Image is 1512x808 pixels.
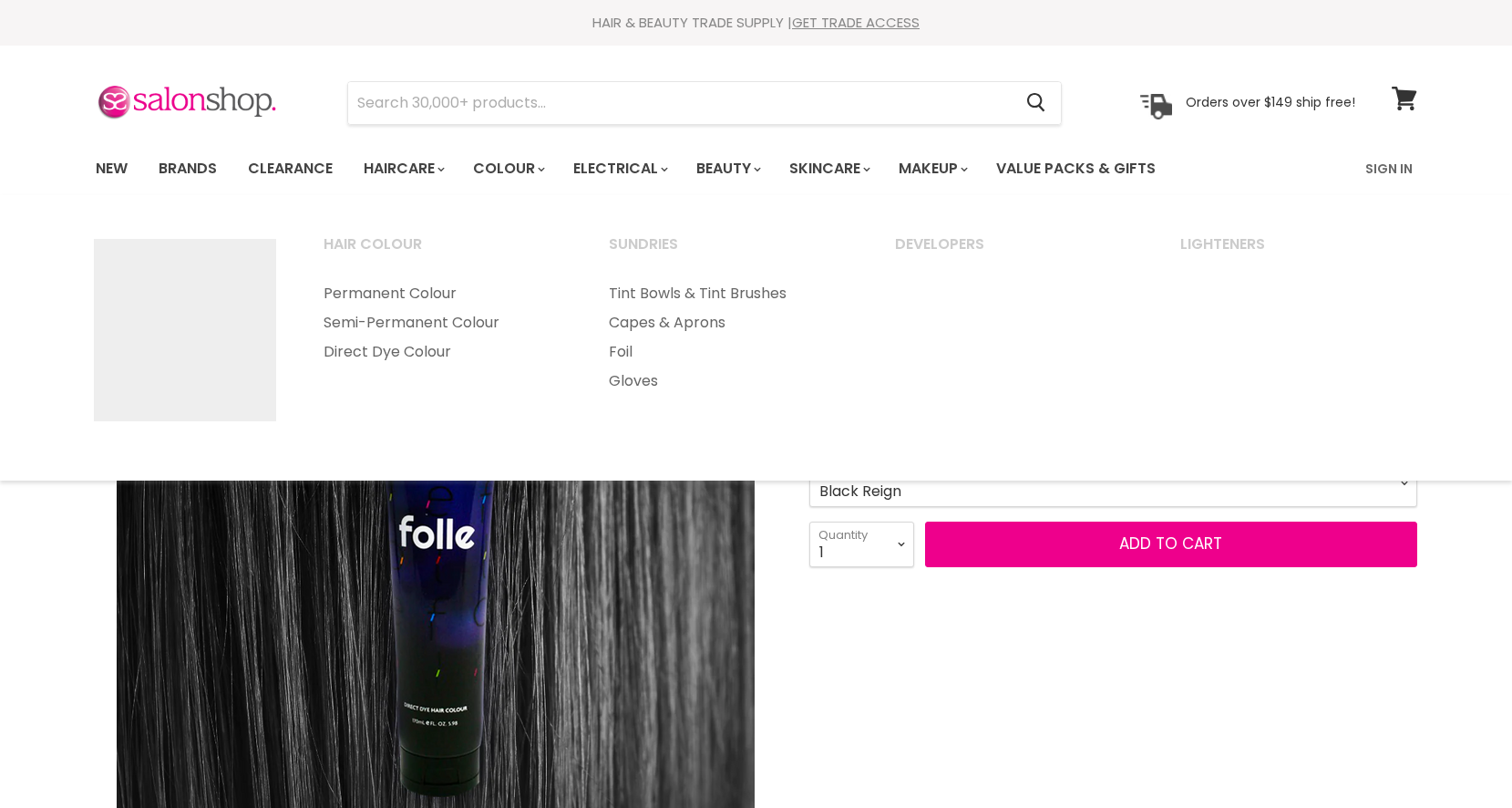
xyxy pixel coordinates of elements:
[82,150,141,188] a: New
[586,308,869,337] a: Capes & Aprons
[982,150,1169,188] a: Value Packs & Gifts
[301,337,583,367] a: Direct Dye Colour
[348,82,1013,124] input: Search
[73,14,1440,32] div: HAIR & BEAUTY TRADE SUPPLY |
[809,522,914,567] select: Quantity
[301,230,583,275] a: Hair Colour
[459,150,556,188] a: Colour
[234,150,346,188] a: Clearance
[350,150,456,188] a: Haircare
[586,367,869,396] a: Gloves
[586,230,869,275] a: Sundries
[1119,533,1222,554] span: Add to cart
[1186,94,1355,110] p: Orders over $149 ship free!
[586,279,869,396] ul: Main menu
[683,150,772,188] a: Beauty
[1354,150,1424,188] a: Sign In
[301,308,583,337] a: Semi-Permanent Colour
[792,13,920,32] a: GET TRADE ACCESS
[1157,230,1440,275] a: Lighteners
[885,150,979,188] a: Makeup
[73,142,1440,195] nav: Main
[586,337,869,367] a: Foil
[586,279,869,308] a: Tint Bowls & Tint Brushes
[560,150,679,188] a: Electrical
[145,150,231,188] a: Brands
[301,279,583,308] a: Permanent Colour
[82,142,1262,195] ul: Main menu
[301,279,583,367] ul: Main menu
[776,150,881,188] a: Skincare
[1013,82,1061,124] button: Search
[925,522,1417,567] button: Add to cart
[872,230,1155,275] a: Developers
[347,81,1062,125] form: Product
